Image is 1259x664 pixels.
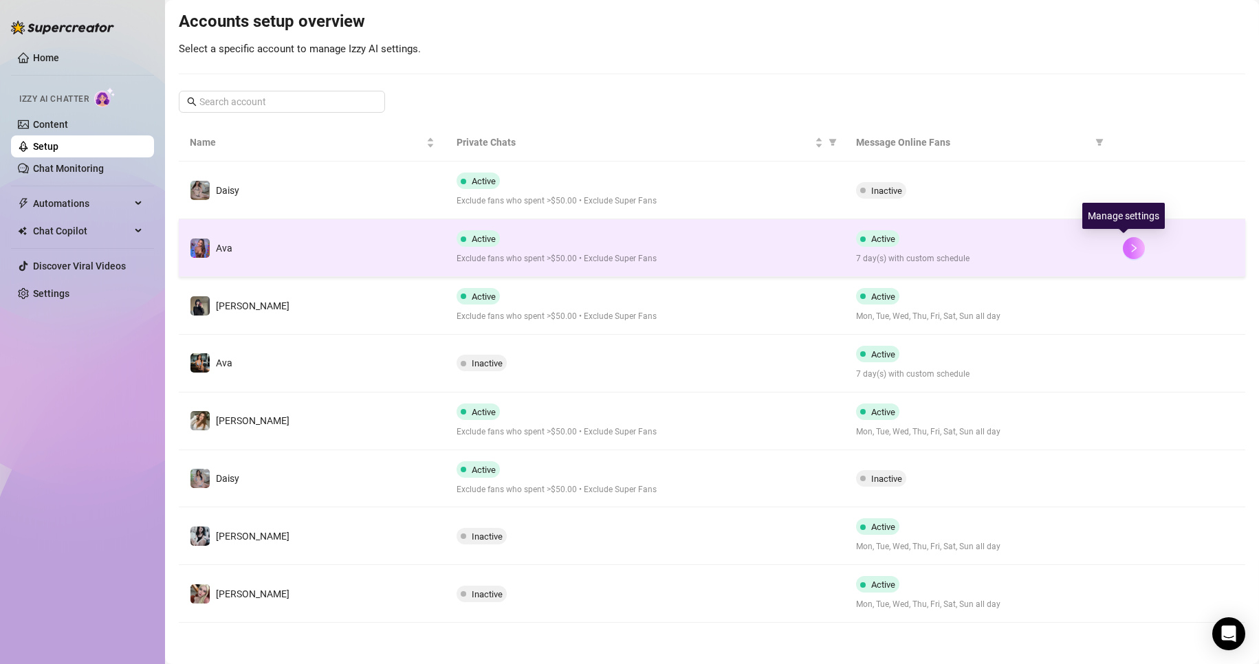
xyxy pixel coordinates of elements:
th: Private Chats [446,124,846,162]
span: Active [472,234,496,244]
a: Setup [33,141,58,152]
span: search [187,97,197,107]
a: Discover Viral Videos [33,261,126,272]
a: Home [33,52,59,63]
span: Mon, Tue, Wed, Thu, Fri, Sat, Sun all day [856,598,1101,611]
span: Chat Copilot [33,220,131,242]
span: Private Chats [457,135,813,150]
img: Ava [190,353,210,373]
img: Daisy [190,469,210,488]
span: Daisy [216,185,239,196]
span: Name [190,135,424,150]
img: AI Chatter [94,87,116,107]
span: filter [1095,138,1104,146]
span: Ava [216,357,232,368]
span: Inactive [472,531,503,542]
span: Ava [216,243,232,254]
span: 7 day(s) with custom schedule [856,368,1101,381]
span: thunderbolt [18,198,29,209]
span: [PERSON_NAME] [216,588,289,599]
span: Inactive [472,589,503,599]
span: Automations [33,192,131,214]
span: Active [472,291,496,302]
img: Chat Copilot [18,226,27,236]
a: Settings [33,288,69,299]
span: Izzy AI Chatter [19,93,89,106]
div: Manage settings [1082,203,1165,229]
img: Anna [190,584,210,604]
span: Daisy [216,473,239,484]
span: Exclude fans who spent >$50.00 • Exclude Super Fans [457,252,835,265]
img: logo-BBDzfeDw.svg [11,21,114,34]
input: Search account [199,94,366,109]
span: Mon, Tue, Wed, Thu, Fri, Sat, Sun all day [856,425,1101,439]
span: Mon, Tue, Wed, Thu, Fri, Sat, Sun all day [856,540,1101,553]
span: Mon, Tue, Wed, Thu, Fri, Sat, Sun all day [856,310,1101,323]
button: right [1123,237,1145,259]
span: Exclude fans who spent >$50.00 • Exclude Super Fans [457,195,835,208]
span: Exclude fans who spent >$50.00 • Exclude Super Fans [457,483,835,496]
a: Content [33,119,68,130]
span: [PERSON_NAME] [216,531,289,542]
span: Inactive [472,358,503,368]
th: Name [179,124,446,162]
span: Active [871,407,895,417]
span: Exclude fans who spent >$50.00 • Exclude Super Fans [457,310,835,323]
div: Open Intercom Messenger [1212,617,1245,650]
span: right [1129,243,1139,253]
span: Active [871,579,895,590]
span: filter [1093,132,1106,153]
span: Inactive [871,474,902,484]
img: Sadie [190,527,210,546]
h3: Accounts setup overview [179,11,1245,33]
span: Active [871,522,895,532]
span: [PERSON_NAME] [216,300,289,311]
span: Select a specific account to manage Izzy AI settings. [179,43,421,55]
span: filter [829,138,837,146]
img: Anna [190,296,210,316]
span: Active [472,407,496,417]
span: Active [871,234,895,244]
span: Inactive [871,186,902,196]
img: Daisy [190,181,210,200]
span: Active [472,176,496,186]
span: Active [472,465,496,475]
span: [PERSON_NAME] [216,415,289,426]
span: Exclude fans who spent >$50.00 • Exclude Super Fans [457,425,835,439]
a: Chat Monitoring [33,163,104,174]
span: Active [871,291,895,302]
img: Ava [190,239,210,258]
span: Message Online Fans [856,135,1090,150]
span: Active [871,349,895,359]
img: Paige [190,411,210,430]
span: filter [826,132,840,153]
span: 7 day(s) with custom schedule [856,252,1101,265]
